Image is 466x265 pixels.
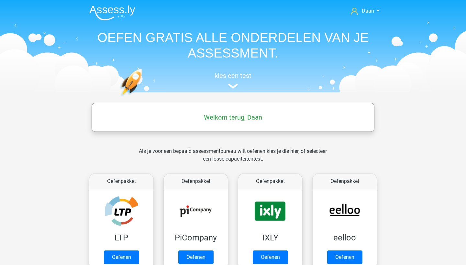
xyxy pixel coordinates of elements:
h5: kies een test [84,72,382,79]
a: Oefenen [178,250,214,264]
a: Daan [348,7,382,15]
a: Oefenen [253,250,288,264]
a: Oefenen [104,250,139,264]
a: kies een test [84,72,382,89]
div: Als je voor een bepaald assessmentbureau wilt oefenen kies je die hier, of selecteer een losse ca... [134,147,332,171]
img: oefenen [120,69,167,127]
span: Daan [362,8,374,14]
img: assessment [228,84,238,89]
img: Assessly [89,5,135,20]
a: Oefenen [327,250,362,264]
h1: OEFEN GRATIS ALLE ONDERDELEN VAN JE ASSESSMENT. [84,30,382,61]
h5: Welkom terug, Daan [95,113,371,121]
